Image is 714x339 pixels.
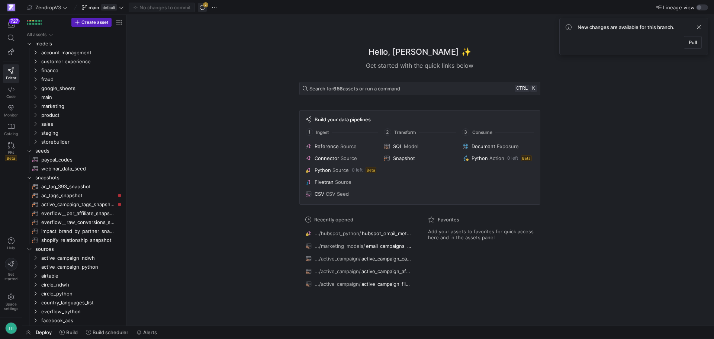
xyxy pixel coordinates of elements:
[314,217,353,223] span: Recently opened
[35,173,122,182] span: snapshots
[461,154,535,163] button: PythonAction0 leftBeta
[25,191,123,200] a: ac_tags_snapshot​​​​​​​
[83,326,132,339] button: Build scheduler
[25,182,123,191] a: ac_tag_393_snapshot​​​​​​​
[489,155,504,161] span: Action
[6,94,16,99] span: Code
[25,218,123,227] a: everflow__raw_conversions_snapshot​​​​​​​
[25,146,123,155] div: Press SPACE to select this row.
[3,83,19,102] a: Code
[362,230,411,236] span: hubspot_email_metrics
[515,85,529,92] kbd: ctrl
[41,290,122,298] span: circle_python
[41,75,122,84] span: fraud
[4,131,18,136] span: Catalog
[3,1,19,14] a: https://storage.googleapis.com/y42-prod-data-exchange/images/qZXOSqkTtPuVcXVzF40oUlM07HVTwZXfPK0U...
[81,20,108,25] span: Create asset
[3,18,19,31] button: 727
[89,4,99,10] span: main
[25,253,123,262] div: Press SPACE to select this row.
[304,266,413,276] button: .../active_campaign/active_campaign_affiliate_dashboard_customers
[393,143,402,149] span: SQL
[25,164,123,173] div: Press SPACE to select this row.
[689,39,697,45] span: Pull
[507,156,518,161] span: 0 left
[369,46,471,58] h1: Hello, [PERSON_NAME] ✨
[41,200,115,209] span: active_campaign_tags_snapshot​​​​​​​
[366,243,411,249] span: email_campaigns_metrics
[25,155,123,164] a: paypal_codes​​​​​​
[315,191,324,197] span: CSV
[352,167,363,173] span: 0 left
[143,329,157,335] span: Alerts
[304,142,378,151] button: ReferenceSource
[366,167,376,173] span: Beta
[41,129,122,137] span: staging
[299,82,540,95] button: Search for656assets or run a commandctrlk
[25,236,123,244] a: shopify_relationship_snapshot​​​​​​​
[25,271,123,280] div: Press SPACE to select this row.
[25,209,123,218] div: Press SPACE to select this row.
[3,102,19,120] a: Monitor
[25,227,123,236] div: Press SPACE to select this row.
[35,39,122,48] span: models
[25,137,123,146] div: Press SPACE to select this row.
[383,154,457,163] button: Snapshot
[299,61,540,70] div: Get started with the quick links below
[25,307,123,316] div: Press SPACE to select this row.
[304,154,378,163] button: ConnectorSource
[35,147,122,155] span: seeds
[684,36,702,49] button: Pull
[7,4,15,11] img: https://storage.googleapis.com/y42-prod-data-exchange/images/qZXOSqkTtPuVcXVzF40oUlM07HVTwZXfPK0U...
[25,155,123,164] div: Press SPACE to select this row.
[25,173,123,182] div: Press SPACE to select this row.
[341,155,357,161] span: Source
[35,245,122,253] span: sources
[309,86,400,92] span: Search for assets or run a command
[326,191,349,197] span: CSV Seed
[3,64,19,83] a: Editor
[3,255,19,284] button: Getstarted
[25,164,123,173] a: webinar_data_seed​​​​​​
[472,143,495,149] span: Document
[25,218,123,227] div: Press SPACE to select this row.
[315,143,339,149] span: Reference
[66,329,78,335] span: Build
[361,281,411,287] span: active_campaign_filtered_tag_contacts
[315,268,361,274] span: .../active_campaign/
[428,228,534,240] span: Add your assets to favorites for quick access here and in the assets panel
[383,142,457,151] button: SQLModel
[315,155,339,161] span: Connector
[41,48,122,57] span: account management
[25,280,123,289] div: Press SPACE to select this row.
[56,326,81,339] button: Build
[4,302,18,311] span: Space settings
[80,3,126,12] button: maindefault
[332,167,349,173] span: Source
[25,84,123,93] div: Press SPACE to select this row.
[25,209,123,218] a: everflow__per_affiliate_snapshot​​​​​​​
[93,329,128,335] span: Build scheduler
[41,236,115,244] span: shopify_relationship_snapshot​​​​​​​
[304,254,413,263] button: .../active_campaign/active_campaign_campaigns
[361,268,411,274] span: active_campaign_affiliate_dashboard_customers
[41,156,115,164] span: paypal_codes​​​​​​
[3,234,19,253] button: Help
[4,113,18,117] span: Monitor
[41,307,122,316] span: everflow_python
[41,93,122,102] span: main
[25,75,123,84] div: Press SPACE to select this row.
[25,93,123,102] div: Press SPACE to select this row.
[315,281,361,287] span: .../active_campaign/
[27,32,46,37] div: All assets
[521,155,532,161] span: Beta
[41,227,115,236] span: impact_brand_by_partner_snapshot​​​​​​​
[404,143,418,149] span: Model
[25,262,123,271] div: Press SPACE to select this row.
[315,167,331,173] span: Python
[25,39,123,48] div: Press SPACE to select this row.
[101,4,117,10] span: default
[25,119,123,128] div: Press SPACE to select this row.
[315,179,334,185] span: Fivetran
[315,230,361,236] span: .../hubspot_python/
